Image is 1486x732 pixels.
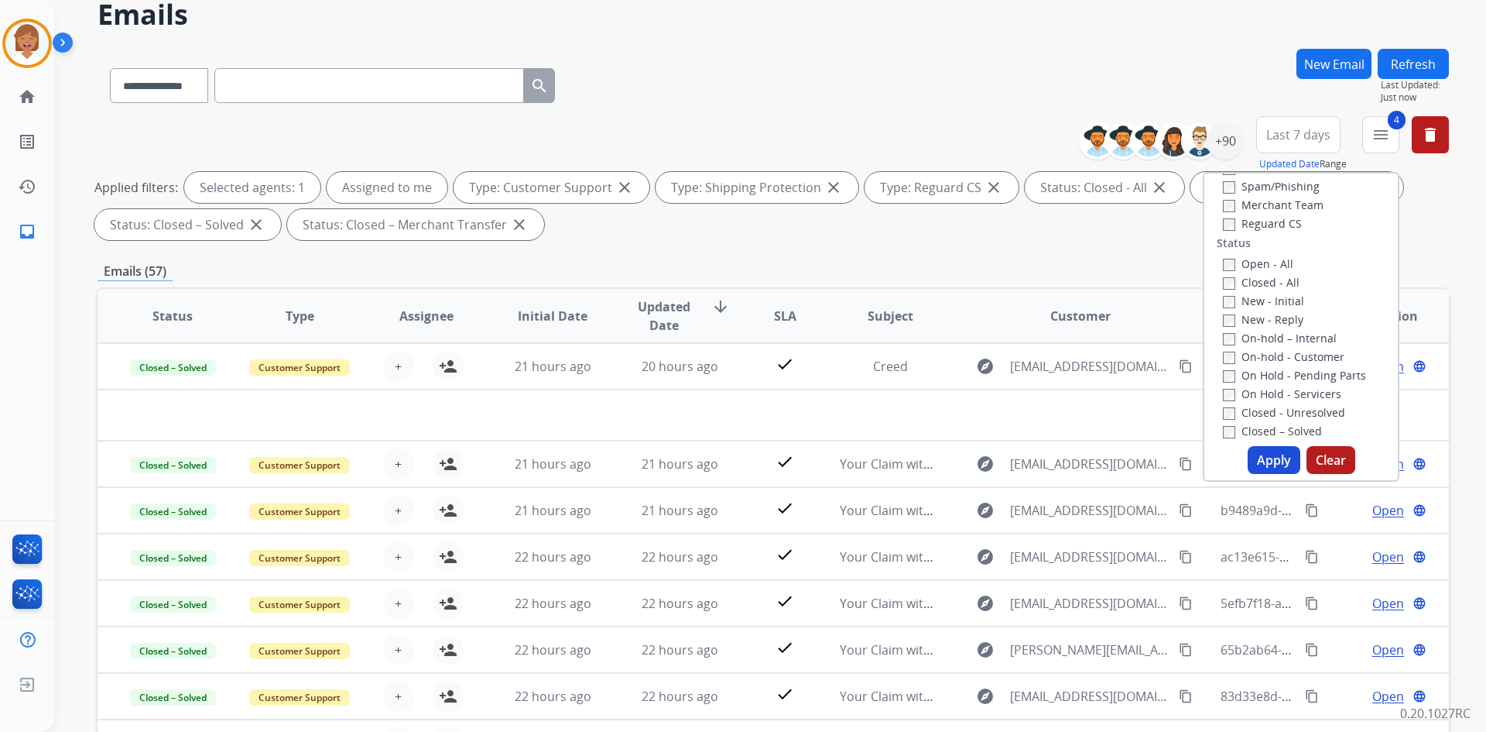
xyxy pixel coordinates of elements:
input: On Hold - Pending Parts [1223,370,1235,383]
span: [EMAIL_ADDRESS][DOMAIN_NAME] [1010,357,1169,376]
input: Open - All [1223,259,1235,271]
mat-icon: close [615,178,634,197]
span: [EMAIL_ADDRESS][DOMAIN_NAME] [1010,455,1169,473]
mat-icon: arrow_downward [711,297,730,316]
span: + [395,455,402,473]
input: On Hold - Servicers [1223,389,1235,401]
mat-icon: language [1412,550,1426,564]
mat-icon: content_copy [1179,596,1193,610]
label: Reguard CS [1223,216,1302,231]
input: Spam/Phishing [1223,181,1235,194]
mat-icon: check [776,638,794,657]
span: 22 hours ago [642,548,718,565]
mat-icon: language [1412,457,1426,471]
input: Merchant Team [1223,200,1235,212]
label: New - Reply [1223,312,1303,327]
label: Closed - All [1223,275,1299,290]
span: 20 hours ago [642,358,718,375]
span: Your Claim with Extend [840,548,974,565]
mat-icon: check [776,355,794,373]
mat-icon: person_add [439,687,457,706]
span: Customer Support [249,550,350,566]
button: + [383,681,414,712]
span: 21 hours ago [515,502,591,519]
input: New - Initial [1223,296,1235,308]
mat-icon: explore [976,641,995,659]
mat-icon: language [1412,503,1426,517]
mat-icon: close [247,215,265,234]
label: On-hold – Internal [1223,331,1337,345]
p: 0.20.1027RC [1400,704,1471,723]
span: Open [1372,641,1404,659]
mat-icon: content_copy [1179,457,1193,471]
button: 4 [1362,116,1399,153]
label: Closed – Solved [1223,424,1322,438]
mat-icon: content_copy [1305,643,1319,657]
div: Type: Reguard CS [865,172,1019,203]
input: On-hold - Customer [1223,352,1235,364]
button: + [383,541,414,572]
span: 65b2ab64-1d60-4aeb-951e-659a2b07cc8c [1221,641,1460,658]
span: 4 [1388,111,1406,129]
span: Type [286,307,314,325]
span: Customer Support [249,689,350,706]
mat-icon: explore [976,687,995,706]
span: Last Updated: [1381,79,1449,91]
mat-icon: inbox [18,222,36,241]
mat-icon: person_add [439,501,457,520]
input: Closed – Solved [1223,426,1235,438]
div: Selected agents: 1 [184,172,320,203]
mat-icon: search [530,77,549,95]
p: Applied filters: [94,178,178,197]
mat-icon: language [1412,643,1426,657]
span: Closed – Solved [130,503,216,520]
input: New - Reply [1223,314,1235,327]
mat-icon: close [984,178,1003,197]
label: Spam/Phishing [1223,179,1320,194]
span: 22 hours ago [642,688,718,705]
mat-icon: close [510,215,529,234]
mat-icon: menu [1371,125,1390,144]
input: Closed - Unresolved [1223,407,1235,420]
span: SLA [774,307,796,325]
label: On-hold - Customer [1223,349,1344,364]
span: Your Claim with Extend [840,641,974,658]
span: ac13e615-bfb7-4911-a0dc-442986d55f00 [1221,548,1454,565]
div: Type: Shipping Protection [656,172,858,203]
span: Subject [868,307,913,325]
label: New - Initial [1223,294,1304,308]
label: Status [1217,235,1251,251]
span: Open [1372,501,1404,520]
input: Closed - All [1223,277,1235,290]
label: Merchant Team [1223,198,1323,212]
mat-icon: language [1412,359,1426,373]
span: 22 hours ago [642,595,718,612]
span: [EMAIL_ADDRESS][DOMAIN_NAME] [1010,548,1169,566]
mat-icon: language [1412,596,1426,610]
button: Apply [1248,446,1300,474]
label: Dev Test [1223,160,1286,175]
mat-icon: language [1412,689,1426,703]
mat-icon: list_alt [18,132,36,151]
span: Closed – Solved [130,359,216,376]
span: Your Claim with Extend [840,688,974,705]
button: + [383,351,414,382]
span: [EMAIL_ADDRESS][DOMAIN_NAME] [1010,501,1169,520]
button: + [383,495,414,526]
span: + [395,357,402,376]
span: Closed – Solved [130,643,216,659]
mat-icon: explore [976,357,995,376]
span: Closed – Solved [130,689,216,706]
mat-icon: check [776,592,794,610]
span: Customer Support [249,457,350,473]
span: Closed – Solved [130,457,216,473]
mat-icon: content_copy [1305,503,1319,517]
span: Just now [1381,91,1449,104]
mat-icon: content_copy [1179,550,1193,564]
button: Last 7 days [1256,116,1340,153]
div: Status: Closed - All [1025,172,1184,203]
p: Emails (57) [98,262,173,281]
span: Open [1372,594,1404,613]
input: On-hold – Internal [1223,333,1235,345]
span: Assignee [399,307,454,325]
